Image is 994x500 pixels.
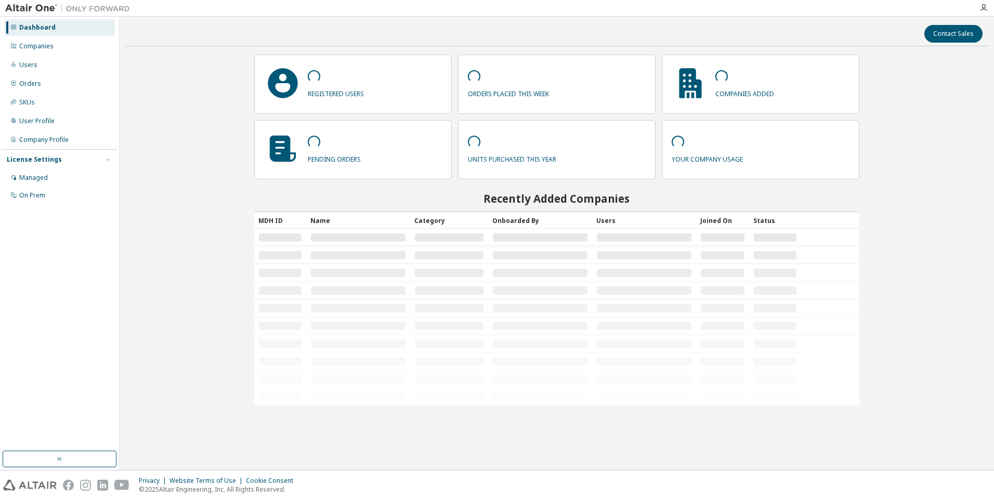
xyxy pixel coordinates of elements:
[3,480,57,491] img: altair_logo.svg
[308,86,364,98] p: registered users
[19,117,55,125] div: User Profile
[468,86,549,98] p: orders placed this week
[7,155,62,164] div: License Settings
[246,477,299,485] div: Cookie Consent
[19,42,54,50] div: Companies
[19,61,37,69] div: Users
[114,480,129,491] img: youtube.svg
[19,23,56,32] div: Dashboard
[80,480,91,491] img: instagram.svg
[310,212,406,229] div: Name
[63,480,74,491] img: facebook.svg
[19,174,48,182] div: Managed
[139,485,299,494] p: © 2025 Altair Engineering, Inc. All Rights Reserved.
[414,212,484,229] div: Category
[258,212,302,229] div: MDH ID
[254,192,859,205] h2: Recently Added Companies
[19,80,41,88] div: Orders
[715,86,774,98] p: companies added
[492,212,588,229] div: Onboarded By
[19,98,35,107] div: SKUs
[924,25,983,43] button: Contact Sales
[308,152,361,164] p: pending orders
[139,477,169,485] div: Privacy
[19,136,69,144] div: Company Profile
[169,477,246,485] div: Website Terms of Use
[97,480,108,491] img: linkedin.svg
[596,212,692,229] div: Users
[468,152,556,164] p: units purchased this year
[700,212,744,229] div: Joined On
[753,212,797,229] div: Status
[19,191,45,200] div: On Prem
[5,3,135,14] img: Altair One
[672,152,743,164] p: your company usage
